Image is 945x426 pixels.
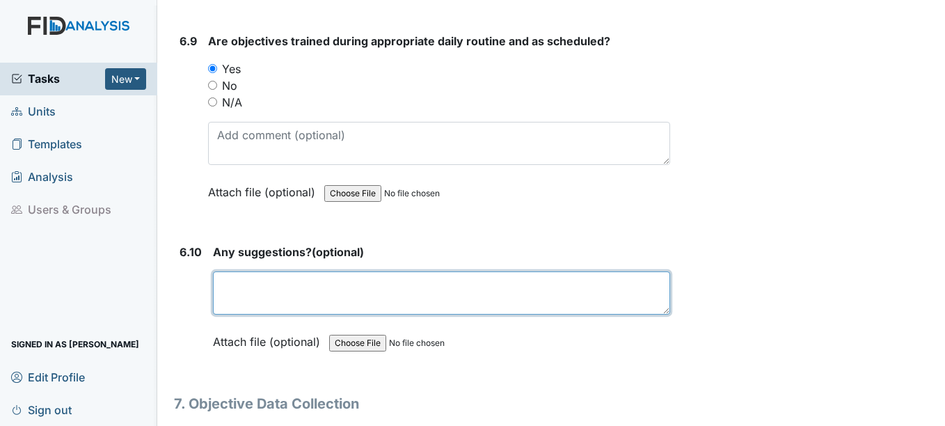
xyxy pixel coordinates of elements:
label: No [222,77,237,94]
span: Are objectives trained during appropriate daily routine and as scheduled? [208,34,610,48]
span: Any suggestions? [213,245,312,259]
strong: (optional) [213,244,669,260]
a: Tasks [11,70,105,87]
h1: 7. Objective Data Collection [174,393,669,414]
span: Edit Profile [11,366,85,388]
span: Templates [11,134,82,155]
span: Sign out [11,399,72,420]
button: New [105,68,147,90]
label: N/A [222,94,242,111]
span: Analysis [11,166,73,188]
label: 6.9 [180,33,197,49]
span: Signed in as [PERSON_NAME] [11,333,139,355]
input: N/A [208,97,217,106]
span: Units [11,101,56,123]
label: 6.10 [180,244,202,260]
label: Yes [222,61,241,77]
label: Attach file (optional) [208,176,321,200]
input: Yes [208,64,217,73]
label: Attach file (optional) [213,326,326,350]
input: No [208,81,217,90]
